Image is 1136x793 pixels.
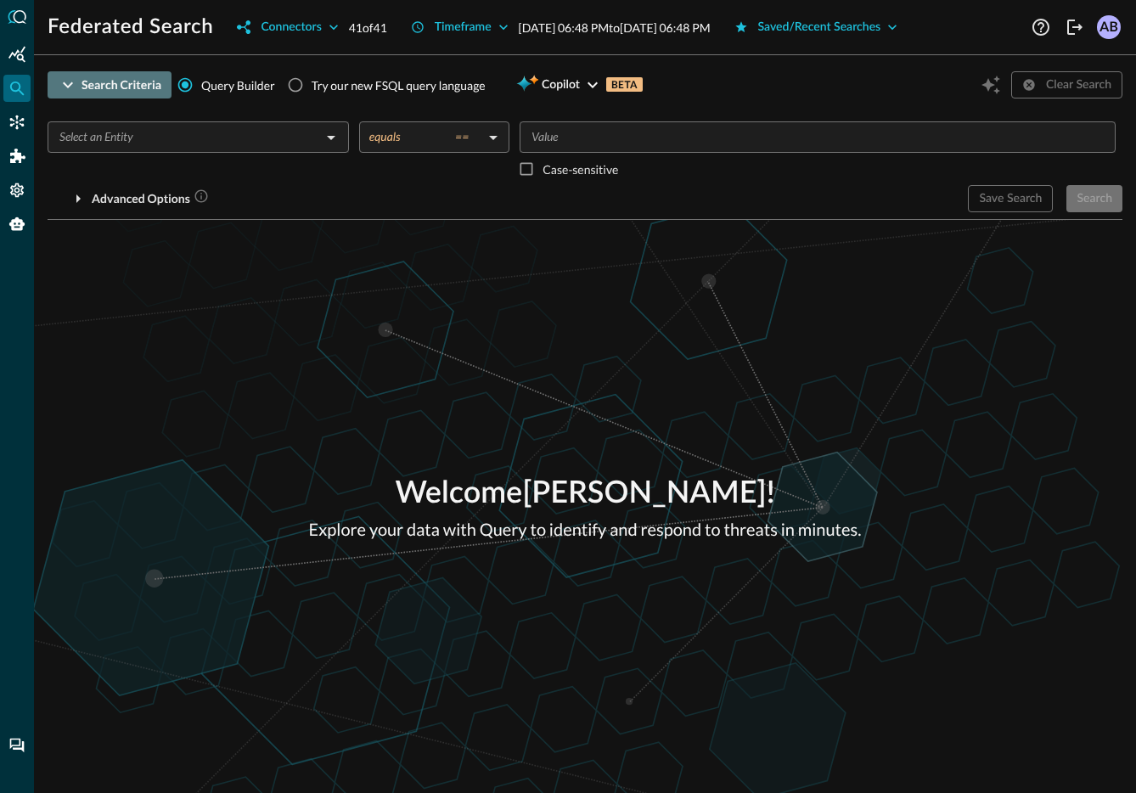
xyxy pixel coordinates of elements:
[3,177,31,204] div: Settings
[435,17,492,38] div: Timeframe
[3,41,31,68] div: Summary Insights
[309,517,862,543] p: Explore your data with Query to identify and respond to threats in minutes.
[1027,14,1054,41] button: Help
[1061,14,1088,41] button: Logout
[3,75,31,102] div: Federated Search
[309,471,862,517] p: Welcome [PERSON_NAME] !
[519,19,711,37] p: [DATE] 06:48 PM to [DATE] 06:48 PM
[48,71,172,98] button: Search Criteria
[606,77,643,92] p: BETA
[3,732,31,759] div: Chat
[369,129,401,144] span: equals
[92,188,209,210] div: Advanced Options
[542,75,580,96] span: Copilot
[4,143,31,170] div: Addons
[724,14,908,41] button: Saved/Recent Searches
[201,76,275,94] span: Query Builder
[312,76,486,94] div: Try our new FSQL query language
[401,14,519,41] button: Timeframe
[261,17,321,38] div: Connectors
[369,129,482,144] div: equals
[82,75,161,96] div: Search Criteria
[525,127,1108,148] input: Value
[543,160,618,178] p: Case-sensitive
[53,127,316,148] input: Select an Entity
[758,17,881,38] div: Saved/Recent Searches
[227,14,348,41] button: Connectors
[48,185,219,212] button: Advanced Options
[1097,15,1121,39] div: AB
[455,129,469,144] span: ==
[3,211,31,238] div: Query Agent
[48,14,213,41] h1: Federated Search
[319,126,343,149] button: Open
[506,71,653,98] button: CopilotBETA
[349,19,387,37] p: 41 of 41
[3,109,31,136] div: Connectors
